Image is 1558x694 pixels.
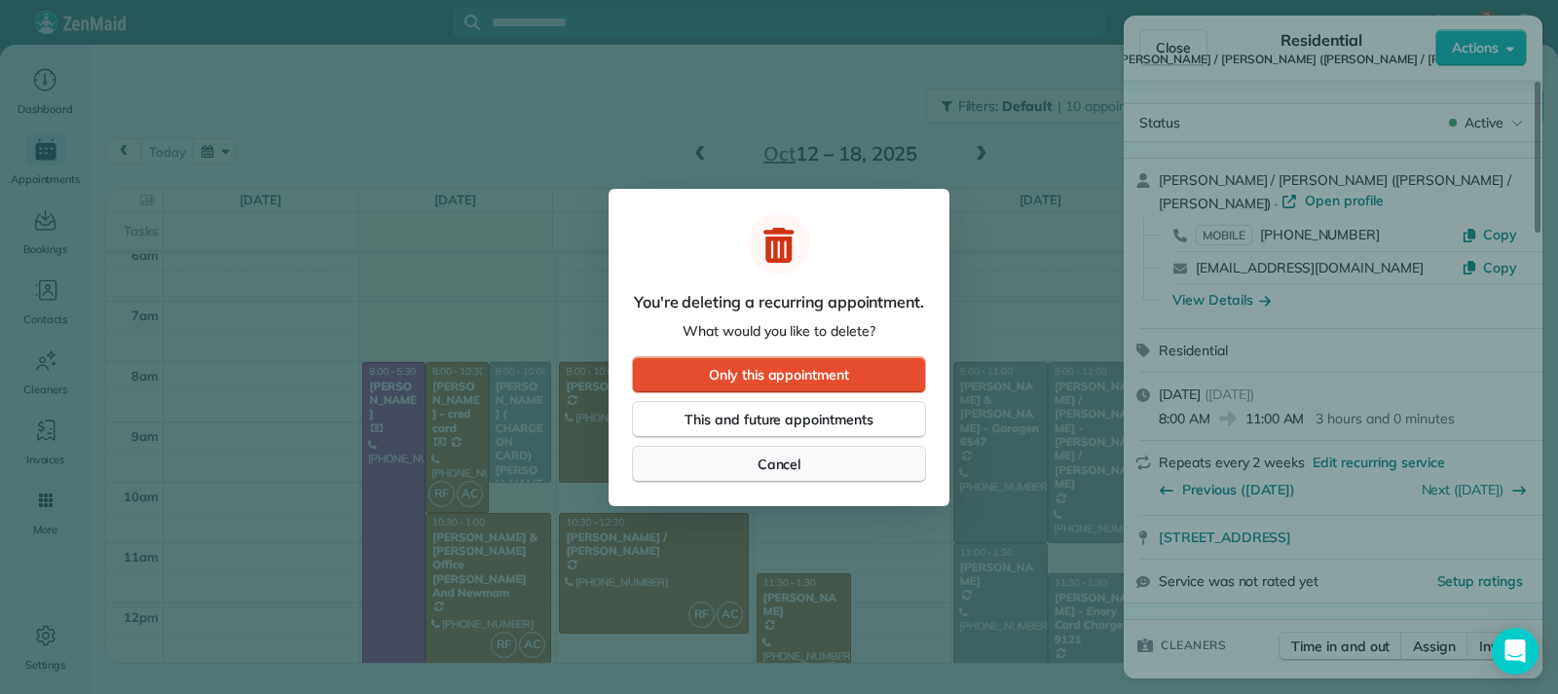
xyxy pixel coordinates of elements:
span: You're deleting a recurring appointment. [634,290,924,313]
button: Only this appointment [632,356,926,393]
span: This and future appointments [685,410,873,429]
span: Cancel [758,455,801,474]
span: Only this appointment [709,365,849,384]
span: What would you like to delete? [683,321,875,341]
button: This and future appointments [632,401,926,438]
button: Cancel [632,446,926,483]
